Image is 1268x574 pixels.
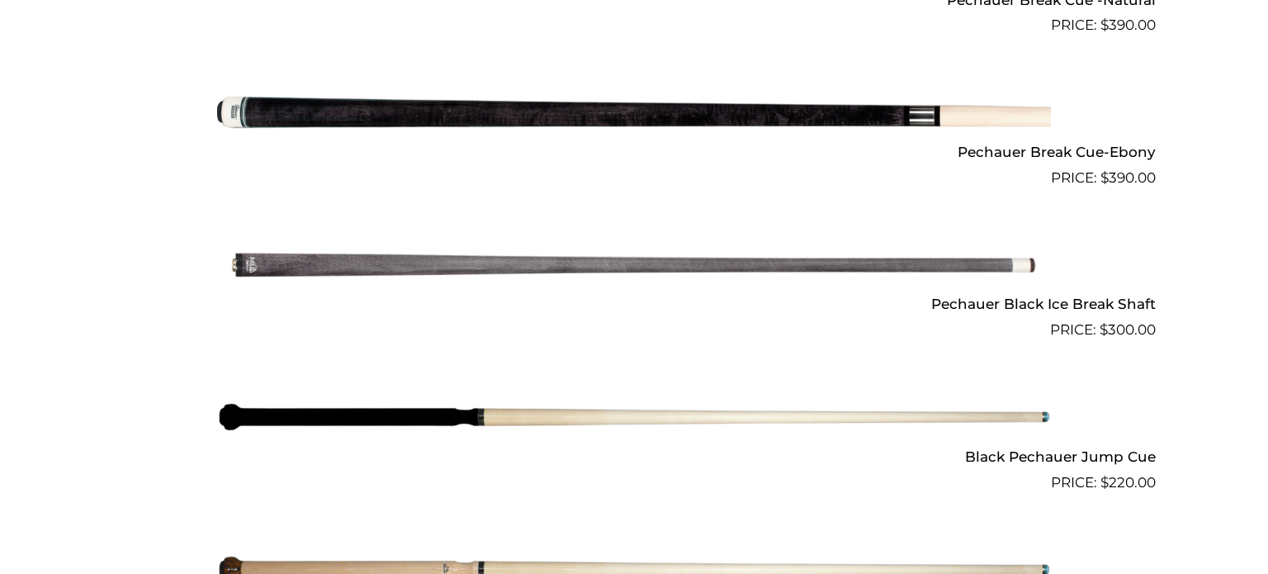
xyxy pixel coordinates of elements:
[1100,17,1156,33] bdi: 390.00
[112,289,1156,320] h2: Pechauer Black Ice Break Shaft
[1100,17,1109,33] span: $
[1100,474,1109,491] span: $
[1100,321,1108,338] span: $
[112,441,1156,472] h2: Black Pechauer Jump Cue
[217,196,1051,334] img: Pechauer Black Ice Break Shaft
[112,43,1156,188] a: Pechauer Break Cue-Ebony $390.00
[112,348,1156,493] a: Black Pechauer Jump Cue $220.00
[1100,169,1109,186] span: $
[1100,321,1156,338] bdi: 300.00
[217,43,1051,182] img: Pechauer Break Cue-Ebony
[112,136,1156,167] h2: Pechauer Break Cue-Ebony
[217,348,1051,486] img: Black Pechauer Jump Cue
[1100,169,1156,186] bdi: 390.00
[1100,474,1156,491] bdi: 220.00
[112,196,1156,341] a: Pechauer Black Ice Break Shaft $300.00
